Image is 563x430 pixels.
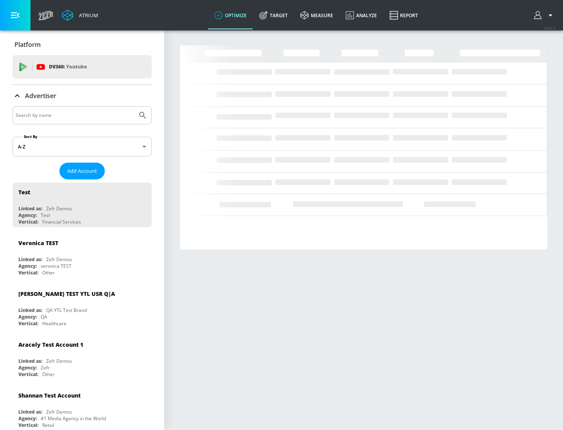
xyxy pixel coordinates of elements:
[18,358,42,364] div: Linked as:
[18,364,37,371] div: Agency:
[41,364,50,371] div: Zefr
[18,314,37,320] div: Agency:
[18,219,38,225] div: Vertical:
[18,239,58,247] div: Veronica TEST
[13,233,152,278] div: Veronica TESTLinked as:Zefr DemosAgency:veronica TESTVertical:Other
[46,256,72,263] div: Zefr Demos
[13,137,152,156] div: A-Z
[62,9,98,21] a: Atrium
[294,1,339,29] a: measure
[41,212,50,219] div: Test
[42,219,81,225] div: Financial Services
[59,163,105,179] button: Add Account
[18,422,38,428] div: Vertical:
[46,205,72,212] div: Zefr Demos
[18,392,81,399] div: Shannan Test Account
[42,320,66,327] div: Healthcare
[42,269,55,276] div: Other
[13,34,152,56] div: Platform
[41,314,47,320] div: QA
[13,335,152,380] div: Aracely Test Account 1Linked as:Zefr DemosAgency:ZefrVertical:Other
[25,91,56,100] p: Advertiser
[41,263,72,269] div: veronica TEST
[14,40,41,49] p: Platform
[13,183,152,227] div: TestLinked as:Zefr DemosAgency:TestVertical:Financial Services
[13,55,152,79] div: DV360: Youtube
[18,205,42,212] div: Linked as:
[18,307,42,314] div: Linked as:
[18,256,42,263] div: Linked as:
[383,1,424,29] a: Report
[544,26,555,30] span: v 4.25.4
[18,290,115,297] div: [PERSON_NAME] TEST YTL USR Q|A
[76,12,98,19] div: Atrium
[16,110,134,120] input: Search by name
[22,134,39,139] label: Sort By
[49,63,87,71] p: DV360:
[67,167,97,176] span: Add Account
[208,1,253,29] a: optimize
[18,408,42,415] div: Linked as:
[18,263,37,269] div: Agency:
[18,320,38,327] div: Vertical:
[18,371,38,378] div: Vertical:
[13,284,152,329] div: [PERSON_NAME] TEST YTL USR Q|ALinked as:QA YTL Test BrandAgency:QAVertical:Healthcare
[253,1,294,29] a: Target
[18,212,37,219] div: Agency:
[41,415,106,422] div: #1 Media Agency in the World
[339,1,383,29] a: Analyze
[46,307,87,314] div: QA YTL Test Brand
[66,63,87,71] p: Youtube
[46,408,72,415] div: Zefr Demos
[18,415,37,422] div: Agency:
[46,358,72,364] div: Zefr Demos
[42,371,55,378] div: Other
[18,269,38,276] div: Vertical:
[13,85,152,107] div: Advertiser
[18,341,83,348] div: Aracely Test Account 1
[18,188,30,196] div: Test
[42,422,54,428] div: Retail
